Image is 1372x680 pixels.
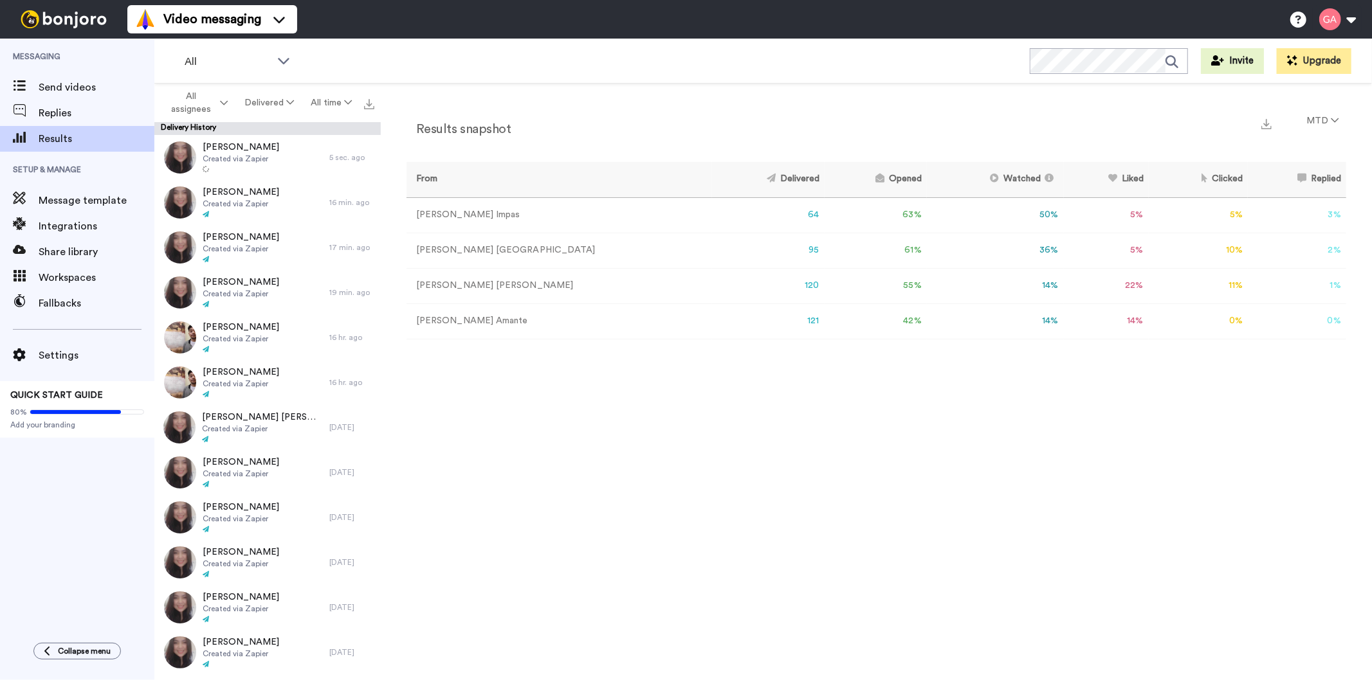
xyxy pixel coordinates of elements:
button: All time [302,91,360,114]
span: Integrations [39,219,154,234]
span: Workspaces [39,270,154,285]
span: Replies [39,105,154,121]
div: 16 hr. ago [329,377,374,388]
div: [DATE] [329,512,374,523]
a: [PERSON_NAME] [PERSON_NAME]Created via Zapier[DATE] [154,405,381,450]
button: Export a summary of each team member’s results that match this filter now. [1258,114,1276,132]
td: 14 % [927,303,1064,339]
img: 267ad37a-6752-40c2-a460-833ba85318b5-thumb.jpg [164,636,196,668]
td: [PERSON_NAME] [GEOGRAPHIC_DATA] [407,233,712,268]
span: Created via Zapier [203,154,279,164]
span: Created via Zapier [202,424,323,434]
img: export.svg [364,99,374,109]
span: [PERSON_NAME] [203,456,279,469]
img: c553757f-3d52-4a07-8949-b48b4b0e2efa-thumb.jpg [164,366,196,398]
span: [PERSON_NAME] [203,186,279,199]
td: 121 [712,303,825,339]
td: [PERSON_NAME] [PERSON_NAME] [407,268,712,303]
span: QUICK START GUIDE [10,391,103,400]
a: [PERSON_NAME]Created via Zapier[DATE] [154,630,381,675]
span: [PERSON_NAME] [203,546,279,559]
img: 3768266a-cff0-45bd-a077-198af44c2c18-thumb.jpg [164,546,196,578]
th: Replied [1248,162,1346,197]
td: 42 % [825,303,927,339]
td: 5 % [1064,197,1149,233]
td: 1 % [1248,268,1346,303]
td: 36 % [927,233,1064,268]
span: [PERSON_NAME] [203,591,279,604]
span: Fallbacks [39,296,154,311]
button: All assignees [157,85,236,121]
img: a8ec2b6d-850e-4024-ad76-fc8abeca5384-thumb.jpg [164,141,196,174]
a: [PERSON_NAME]Created via Zapier[DATE] [154,540,381,585]
a: [PERSON_NAME]Created via Zapier16 hr. ago [154,360,381,405]
span: Created via Zapier [203,559,279,569]
a: [PERSON_NAME]Created via Zapier5 sec. ago [154,135,381,180]
img: 4a1c0c67-e3b4-4523-906e-c826c827014b-thumb.jpg [163,411,196,443]
div: [DATE] [329,602,374,613]
td: 0 % [1149,303,1248,339]
a: [PERSON_NAME]Created via Zapier19 min. ago [154,270,381,315]
td: 14 % [1064,303,1149,339]
td: 10 % [1149,233,1248,268]
span: Created via Zapier [203,289,279,299]
th: Opened [825,162,927,197]
span: [PERSON_NAME] [203,231,279,244]
span: Add your branding [10,420,144,430]
img: d97c45e8-2d73-4b3e-8af5-b3ae5557fb44-thumb.jpg [164,186,196,219]
span: All assignees [165,90,217,116]
button: Export all results that match these filters now. [360,93,378,112]
button: Delivered [236,91,302,114]
td: 50 % [927,197,1064,233]
td: [PERSON_NAME] Amante [407,303,712,339]
td: 61 % [825,233,927,268]
img: 399721d2-5c0e-4fd7-a7ff-c0a056dec104-thumb.jpg [164,276,196,309]
div: 17 min. ago [329,242,374,253]
span: [PERSON_NAME] [203,366,279,379]
span: Created via Zapier [203,514,279,524]
td: [PERSON_NAME] Impas [407,197,712,233]
th: Clicked [1149,162,1248,197]
td: 55 % [825,268,927,303]
img: vm-color.svg [135,9,156,30]
button: Upgrade [1277,48,1351,74]
span: Created via Zapier [203,649,279,659]
td: 11 % [1149,268,1248,303]
td: 0 % [1248,303,1346,339]
div: [DATE] [329,467,374,478]
span: [PERSON_NAME] [203,141,279,154]
span: Created via Zapier [203,244,279,254]
span: [PERSON_NAME] [203,636,279,649]
th: Watched [927,162,1064,197]
div: [DATE] [329,557,374,568]
span: All [185,54,271,69]
td: 5 % [1064,233,1149,268]
img: a295d52a-dd9c-4ae0-b1ce-46110a901491-thumb.jpg [164,321,196,353]
img: export.svg [1261,119,1272,129]
div: 16 hr. ago [329,332,374,343]
span: Settings [39,348,154,363]
th: Delivered [712,162,825,197]
span: Created via Zapier [203,334,279,344]
a: [PERSON_NAME]Created via Zapier[DATE] [154,495,381,540]
button: Collapse menu [33,643,121,659]
button: Invite [1201,48,1264,74]
td: 63 % [825,197,927,233]
img: 2bfacacc-db16-42bd-9595-22f94121d732-thumb.jpg [164,501,196,533]
td: 14 % [927,268,1064,303]
div: [DATE] [329,647,374,658]
td: 120 [712,268,825,303]
span: Message template [39,193,154,208]
span: 80% [10,407,27,417]
span: Created via Zapier [203,199,279,209]
td: 22 % [1064,268,1149,303]
span: Created via Zapier [203,469,279,479]
span: Share library [39,244,154,260]
div: Delivery History [154,122,381,135]
span: [PERSON_NAME] [203,501,279,514]
span: [PERSON_NAME] [203,321,279,334]
span: Video messaging [163,10,261,28]
td: 3 % [1248,197,1346,233]
span: Created via Zapier [203,379,279,389]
